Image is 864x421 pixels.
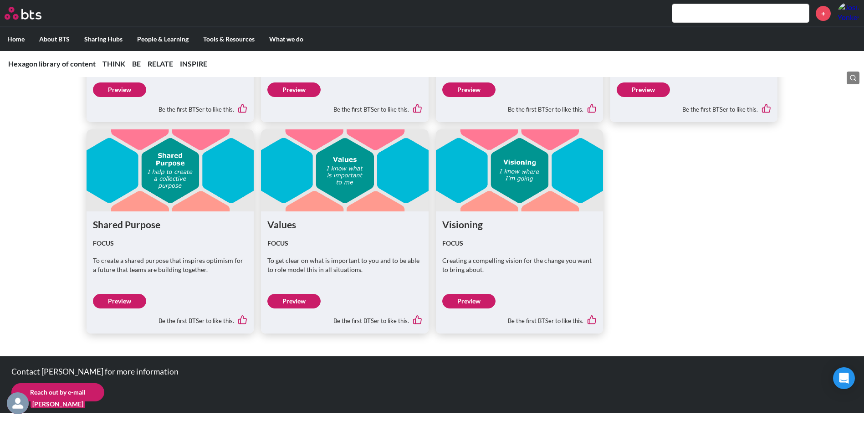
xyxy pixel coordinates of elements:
[442,218,597,231] h1: Visioning
[442,97,597,116] div: Be the first BTSer to like this.
[32,27,77,51] label: About BTS
[130,27,196,51] label: People & Learning
[93,256,247,274] p: To create a shared purpose that inspires optimism for a future that teams are building together.
[442,82,496,97] a: Preview
[93,82,146,97] a: Preview
[267,82,321,97] a: Preview
[148,59,173,68] a: RELATE
[833,367,855,389] div: Open Intercom Messenger
[180,59,207,68] a: INSPIRE
[93,218,247,231] h1: Shared Purpose
[132,59,141,68] a: BE
[11,383,104,401] a: Reach out by e-mail
[7,392,29,414] img: F
[93,239,114,247] strong: FOCUS
[102,59,125,68] a: THINK
[5,7,41,20] img: BTS Logo
[93,308,247,328] div: Be the first BTSer to like this.
[267,256,422,274] p: To get clear on what is important to you and to be able to role model this in all situations.
[262,27,311,51] label: What we do
[816,6,831,21] a: +
[267,97,422,116] div: Be the first BTSer to like this.
[93,294,146,308] a: Preview
[267,294,321,308] a: Preview
[267,308,422,328] div: Be the first BTSer to like this.
[196,27,262,51] label: Tools & Resources
[442,308,597,328] div: Be the first BTSer to like this.
[267,239,288,247] strong: FOCUS
[442,256,597,274] p: Creating a compelling vision for the change you want to bring about.
[31,398,85,409] figcaption: [PERSON_NAME]
[617,97,771,116] div: Be the first BTSer to like this.
[442,294,496,308] a: Preview
[77,27,130,51] label: Sharing Hubs
[11,368,482,376] p: Contact [PERSON_NAME] for more information
[8,59,96,68] a: Hexagon library of content
[267,218,422,231] h1: Values
[617,82,670,97] a: Preview
[442,239,463,247] strong: FOCUS
[838,2,859,24] img: Josh Yonker
[5,7,58,20] a: Go home
[93,97,247,116] div: Be the first BTSer to like this.
[838,2,859,24] a: Profile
